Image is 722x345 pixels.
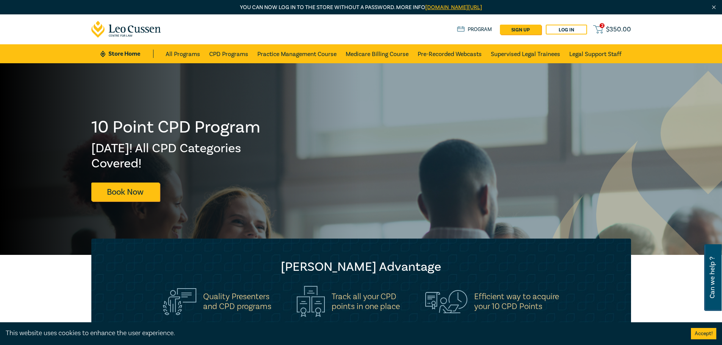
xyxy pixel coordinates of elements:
h2: [DATE]! All CPD Categories Covered! [91,141,261,171]
a: Practice Management Course [257,44,337,63]
a: sign up [500,25,541,34]
span: $ 350.00 [606,25,631,34]
h2: [PERSON_NAME] Advantage [106,259,616,275]
h1: 10 Point CPD Program [91,117,261,137]
a: Pre-Recorded Webcasts [418,44,482,63]
img: Track all your CPD<br>points in one place [297,286,325,317]
button: Accept cookies [691,328,716,339]
p: You can now log in to the store without a password. More info [91,3,631,12]
a: Supervised Legal Trainees [491,44,560,63]
a: CPD Programs [209,44,248,63]
h5: Quality Presenters and CPD programs [203,292,271,311]
span: 2 [600,23,605,28]
span: Can we help ? [709,249,716,306]
img: Efficient way to acquire<br>your 10 CPD Points [425,290,467,313]
a: Book Now [91,183,160,201]
h5: Efficient way to acquire your 10 CPD Points [474,292,559,311]
a: Program [457,25,492,34]
a: Medicare Billing Course [346,44,409,63]
img: Close [711,4,717,11]
a: Legal Support Staff [569,44,622,63]
a: Log in [546,25,587,34]
a: All Programs [166,44,200,63]
div: This website uses cookies to enhance the user experience. [6,328,680,338]
a: [DOMAIN_NAME][URL] [425,4,482,11]
h5: Track all your CPD points in one place [332,292,400,311]
img: Quality Presenters<br>and CPD programs [163,288,196,315]
a: Store Home [100,50,153,58]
